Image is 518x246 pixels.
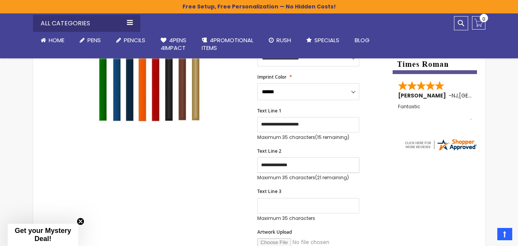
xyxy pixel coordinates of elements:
span: Rush [276,36,291,44]
span: (21 remaining) [315,174,349,181]
a: 4PROMOTIONALITEMS [194,32,261,57]
a: Pencils [109,32,153,49]
a: Specials [299,32,347,49]
span: 4PROMOTIONAL ITEMS [202,36,253,52]
p: Maximum 35 characters [257,215,359,221]
a: Top [497,228,512,240]
a: 0 [472,16,485,30]
span: 4Pens 4impact [161,36,186,52]
span: (15 remaining) [315,134,349,140]
span: Blog [355,36,370,44]
span: Get your Mystery Deal! [15,227,71,243]
a: Blog [347,32,377,49]
span: Text Line 2 [257,148,281,154]
p: Maximum 35 characters [257,175,359,181]
span: [GEOGRAPHIC_DATA] [459,92,515,99]
span: Home [49,36,64,44]
span: NJ [452,92,458,99]
a: 4Pens4impact [153,32,194,57]
img: 4pens.com widget logo [404,138,477,152]
span: Text Line 3 [257,188,281,195]
button: Close teaser [77,218,84,225]
div: Fantastic [398,104,472,121]
a: Pens [72,32,109,49]
p: Maximum 35 characters [257,134,359,140]
span: Pens [87,36,101,44]
a: Rush [261,32,299,49]
span: [PERSON_NAME] [398,92,449,99]
div: All Categories [33,15,140,32]
span: - , [449,92,515,99]
span: 0 [482,15,485,23]
a: Home [33,32,72,49]
span: Imprint Color [257,74,286,80]
span: Specials [314,36,339,44]
a: 4pens.com certificate URL [404,147,477,153]
div: Get your Mystery Deal!Close teaser [8,224,78,246]
span: Artwork Upload [257,229,292,235]
span: Pencils [124,36,145,44]
span: Text Line 1 [257,107,281,114]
